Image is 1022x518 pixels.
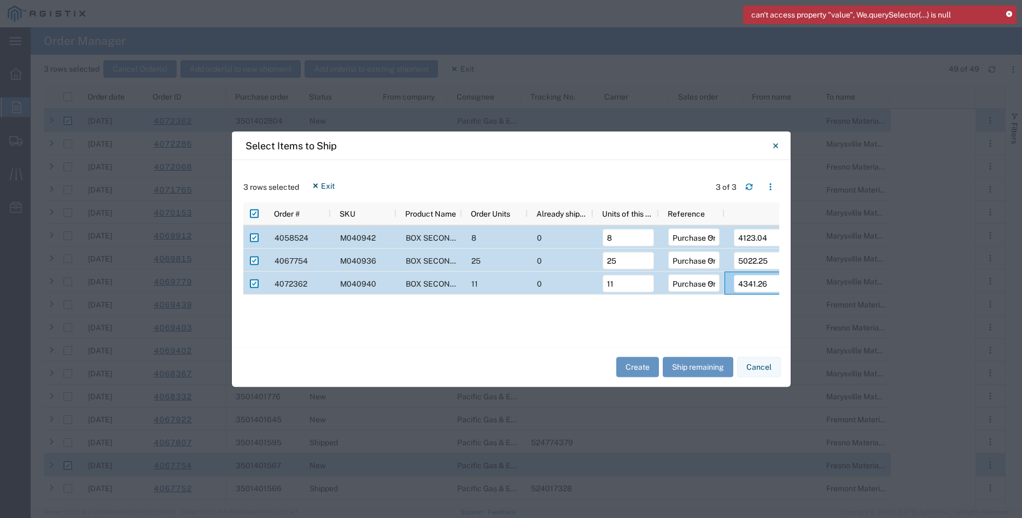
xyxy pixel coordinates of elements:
[340,209,355,218] span: SKU
[275,279,307,288] span: 4072362
[471,279,478,288] span: 11
[537,279,542,288] span: 0
[616,357,659,377] button: Create
[751,9,951,21] span: can't access property "value", We.querySelector(...) is null
[274,209,300,218] span: Order #
[471,256,481,265] span: 25
[340,279,376,288] span: M040940
[740,178,758,196] button: Refresh table
[246,138,337,153] h4: Select Items to Ship
[406,256,541,265] span: BOX SECONDARY 17"X30"X18" DEEP
[303,177,344,194] button: Exit
[734,229,785,246] input: Ref.#
[663,357,733,377] button: Ship remaining
[734,275,785,292] input: Ref.#
[737,357,781,377] button: Cancel
[471,209,510,218] span: Order Units
[340,233,376,242] span: M040942
[406,233,581,242] span: BOX SECONDARY ASSEMBLY 24"X36"X26" BOX
[602,209,655,218] span: Units of this shipment
[537,256,542,265] span: 0
[243,181,299,193] span: 3 rows selected
[536,209,589,218] span: Already shipped
[275,256,308,265] span: 4067754
[537,233,542,242] span: 0
[668,209,705,218] span: Reference
[405,209,456,218] span: Product Name
[471,233,476,242] span: 8
[406,279,580,288] span: BOX SECONDARY ASSEMBLY 24"X36"X18" BOX
[275,233,308,242] span: 4058524
[765,135,787,156] button: Close
[340,256,376,265] span: M040936
[716,181,737,193] div: 3 of 3
[734,252,785,269] input: Ref.#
